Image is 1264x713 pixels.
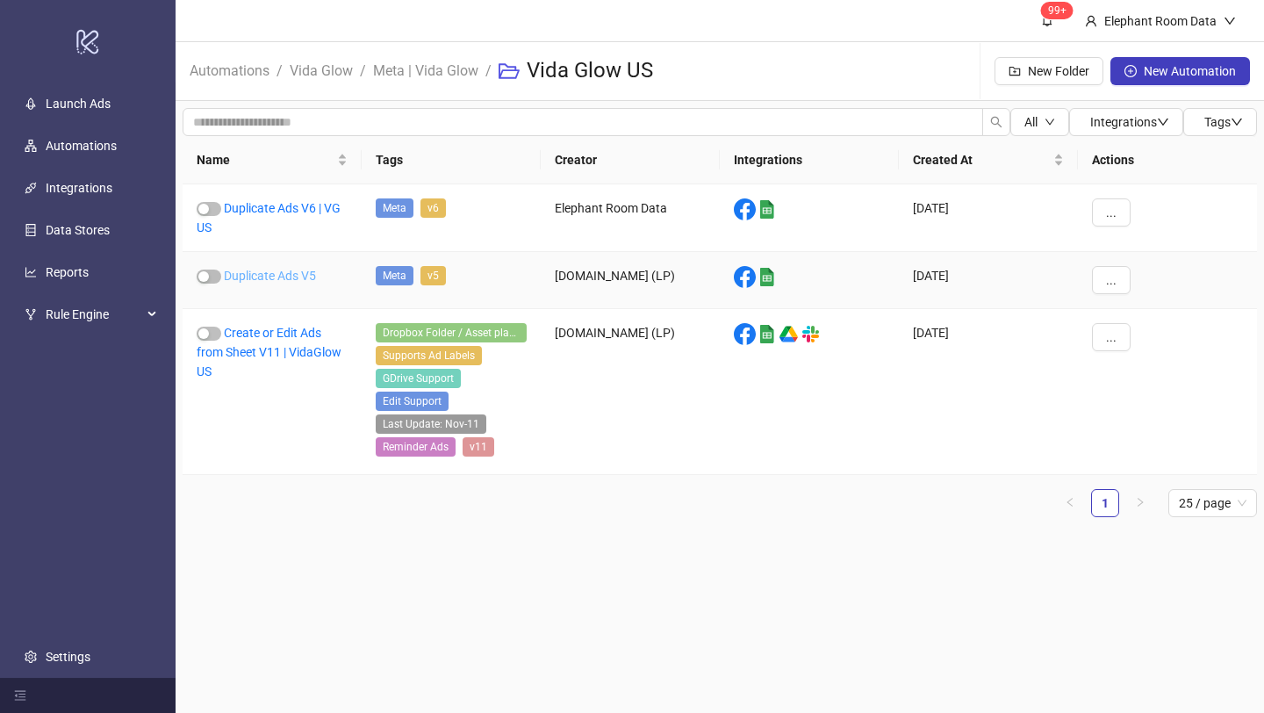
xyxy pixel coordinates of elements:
th: Created At [899,136,1078,184]
span: 25 / page [1179,490,1246,516]
span: v6 [420,198,446,218]
div: Page Size [1168,489,1257,517]
span: All [1024,115,1038,129]
span: Dropbox Folder / Asset placement detection [376,323,527,342]
button: New Folder [995,57,1103,85]
button: ... [1092,266,1131,294]
span: search [990,116,1002,128]
span: Rule Engine [46,297,142,332]
a: Data Stores [46,223,110,237]
sup: 1432 [1041,2,1074,19]
a: Create or Edit Ads from Sheet V11 | VidaGlow US [197,326,341,378]
li: 1 [1091,489,1119,517]
span: fork [25,308,37,320]
div: [DOMAIN_NAME] (LP) [541,252,720,309]
a: Automations [46,139,117,153]
a: Meta | Vida Glow [370,60,482,79]
th: Name [183,136,362,184]
span: GDrive Support [376,369,461,388]
span: menu-fold [14,689,26,702]
div: [DATE] [899,184,1078,252]
span: user [1085,15,1097,27]
button: Alldown [1010,108,1069,136]
div: Elephant Room Data [1097,11,1224,31]
button: Tagsdown [1183,108,1257,136]
span: folder-add [1009,65,1021,77]
a: Duplicate Ads V6 | VG US [197,201,341,234]
span: Name [197,150,334,169]
li: / [485,43,492,99]
span: Integrations [1090,115,1169,129]
li: Next Page [1126,489,1154,517]
a: Launch Ads [46,97,111,111]
a: Duplicate Ads V5 [224,269,316,283]
span: right [1135,497,1145,508]
span: ... [1106,330,1117,344]
button: left [1056,489,1084,517]
button: ... [1092,323,1131,351]
li: Previous Page [1056,489,1084,517]
span: Edit Support [376,392,449,411]
span: down [1231,116,1243,128]
div: [DATE] [899,252,1078,309]
a: Vida Glow [286,60,356,79]
span: Meta [376,266,413,285]
span: Created At [913,150,1050,169]
button: Integrationsdown [1069,108,1183,136]
div: Elephant Room Data [541,184,720,252]
li: / [360,43,366,99]
span: ... [1106,273,1117,287]
div: [DATE] [899,309,1078,475]
th: Integrations [720,136,899,184]
button: ... [1092,198,1131,227]
button: New Automation [1110,57,1250,85]
a: Integrations [46,181,112,195]
a: Reports [46,265,89,279]
span: down [1045,117,1055,127]
span: Reminder Ads [376,437,456,457]
span: Last Update: Nov-11 [376,414,486,434]
span: folder-open [499,61,520,82]
a: 1 [1092,490,1118,516]
th: Actions [1078,136,1257,184]
th: Tags [362,136,541,184]
span: New Folder [1028,64,1089,78]
th: Creator [541,136,720,184]
span: v5 [420,266,446,285]
span: bell [1041,14,1053,26]
h3: Vida Glow US [527,57,653,85]
span: plus-circle [1124,65,1137,77]
span: New Automation [1144,64,1236,78]
span: Meta [376,198,413,218]
span: Tags [1204,115,1243,129]
a: Automations [186,60,273,79]
span: v11 [463,437,494,457]
button: right [1126,489,1154,517]
div: [DOMAIN_NAME] (LP) [541,309,720,475]
span: ... [1106,205,1117,220]
a: Settings [46,650,90,664]
li: / [276,43,283,99]
span: left [1065,497,1075,508]
span: down [1157,116,1169,128]
span: Supports Ad Labels [376,346,482,365]
span: down [1224,15,1236,27]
